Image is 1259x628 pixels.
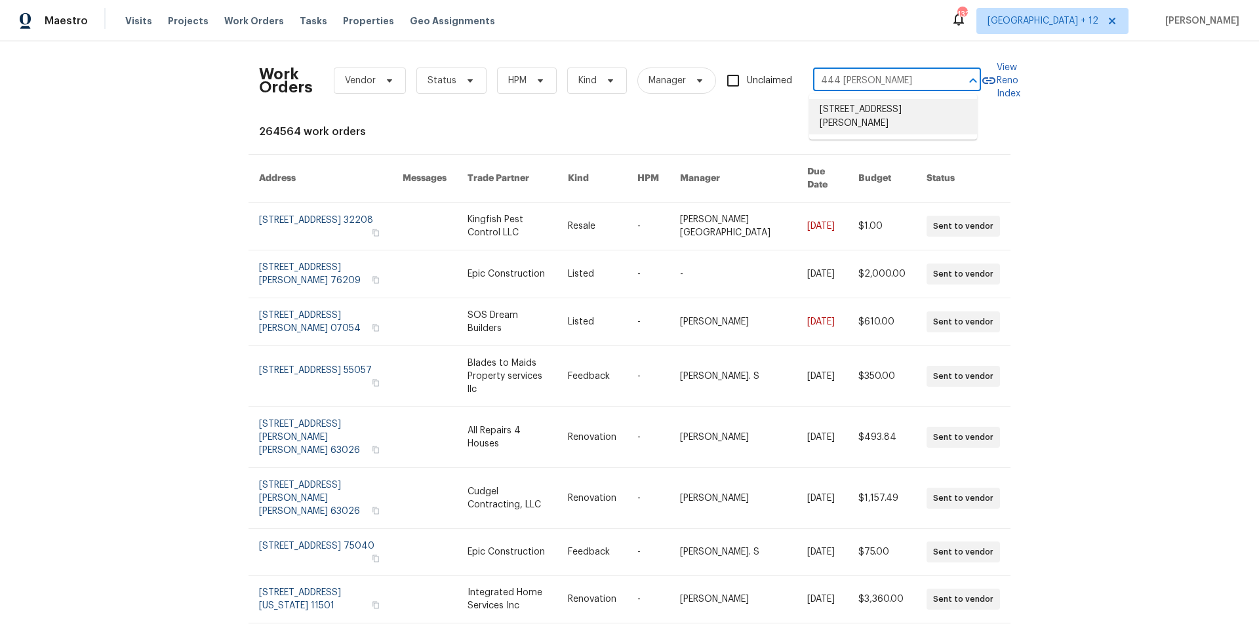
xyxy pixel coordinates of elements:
td: Feedback [557,346,627,407]
td: Listed [557,298,627,346]
td: Epic Construction [457,529,557,576]
td: Resale [557,203,627,250]
button: Copy Address [370,599,382,611]
td: - [669,250,796,298]
span: Properties [343,14,394,28]
span: [PERSON_NAME] [1160,14,1239,28]
td: Blades to Maids Property services llc [457,346,557,407]
button: Copy Address [370,274,382,286]
span: Unclaimed [747,74,792,88]
input: Enter in an address [813,71,944,91]
span: [GEOGRAPHIC_DATA] + 12 [988,14,1098,28]
td: Integrated Home Services Inc [457,576,557,623]
th: Address [249,155,392,203]
td: - [627,203,669,250]
th: Trade Partner [457,155,557,203]
td: Renovation [557,576,627,623]
td: [PERSON_NAME] [669,298,796,346]
span: Visits [125,14,152,28]
th: Kind [557,155,627,203]
button: Copy Address [370,377,382,389]
td: Renovation [557,407,627,468]
td: [PERSON_NAME] [669,407,796,468]
th: Budget [848,155,916,203]
th: Messages [392,155,457,203]
span: HPM [508,74,527,87]
th: Manager [669,155,796,203]
li: [STREET_ADDRESS][PERSON_NAME] [809,99,977,134]
span: Manager [649,74,686,87]
td: [PERSON_NAME] [669,468,796,529]
td: [PERSON_NAME]. S [669,529,796,576]
span: Tasks [300,16,327,26]
td: - [627,346,669,407]
h2: Work Orders [259,68,313,94]
button: Copy Address [370,227,382,239]
div: 132 [957,8,967,21]
div: 264564 work orders [259,125,1000,138]
button: Copy Address [370,505,382,517]
td: - [627,529,669,576]
button: Copy Address [370,322,382,334]
td: [PERSON_NAME]. S [669,346,796,407]
span: Work Orders [224,14,284,28]
a: View Reno Index [981,61,1020,100]
td: All Repairs 4 Houses [457,407,557,468]
td: [PERSON_NAME][GEOGRAPHIC_DATA] [669,203,796,250]
td: [PERSON_NAME] [669,576,796,623]
td: Listed [557,250,627,298]
td: - [627,407,669,468]
td: - [627,250,669,298]
span: Vendor [345,74,376,87]
td: - [627,298,669,346]
span: Geo Assignments [410,14,495,28]
td: Cudgel Contracting, LLC [457,468,557,529]
span: Maestro [45,14,88,28]
td: Epic Construction [457,250,557,298]
span: Projects [168,14,209,28]
td: Kingfish Pest Control LLC [457,203,557,250]
th: Status [916,155,1010,203]
button: Copy Address [370,553,382,564]
span: Kind [578,74,597,87]
td: Feedback [557,529,627,576]
th: HPM [627,155,669,203]
td: - [627,576,669,623]
th: Due Date [797,155,848,203]
span: Status [428,74,456,87]
button: Close [964,71,982,90]
td: SOS Dream Builders [457,298,557,346]
td: Renovation [557,468,627,529]
td: - [627,468,669,529]
button: Copy Address [370,444,382,456]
